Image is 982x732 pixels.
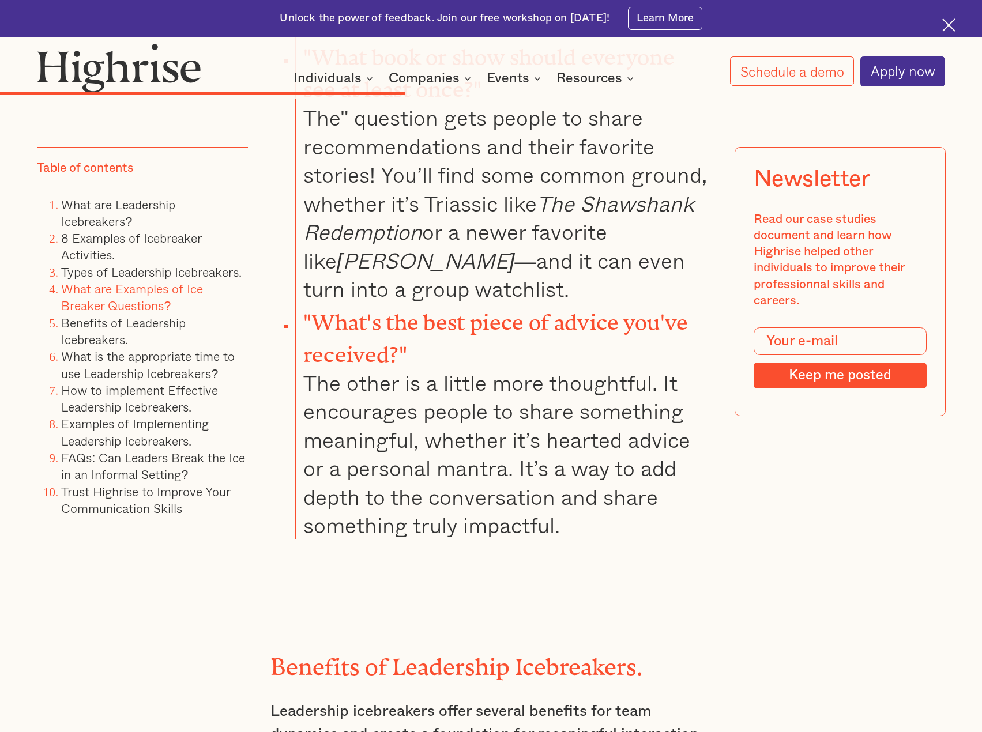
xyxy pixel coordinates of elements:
div: Individuals [294,71,377,85]
em: [PERSON_NAME] [337,244,514,277]
div: Companies [389,71,475,85]
input: Your e-mail [753,327,926,355]
div: Resources [556,71,637,85]
a: Types of Leadership Icebreakers. [61,262,242,281]
div: Read our case studies document and learn how Highrise helped other individuals to improve their p... [753,212,926,310]
a: What are Leadership Icebreakers? [61,195,175,231]
a: Schedule a demo [730,56,855,86]
img: Cross icon [942,18,955,32]
a: FAQs: Can Leaders Break the Ice in an Informal Setting? [61,448,245,484]
form: Modal Form [753,327,926,388]
a: How to implement Effective Leadership Icebreakers. [61,380,218,416]
input: Keep me posted [753,363,926,388]
li: The other is a little more thoughtful. It encourages people to share something meaningful, whethe... [295,303,712,539]
div: Resources [556,71,622,85]
a: Benefits of Leadership Icebreakers. [61,313,186,349]
a: Trust Highrise to Improve Your Communication Skills [61,482,230,518]
div: Events [487,71,529,85]
a: What are Examples of Ice Breaker Questions? [61,279,203,315]
em: The Shawshank Redemption [303,187,694,248]
a: 8 Examples of Icebreaker Activities. [61,228,201,264]
div: Unlock the power of feedback. Join our free workshop on [DATE]! [280,11,609,25]
a: Learn More [628,7,702,31]
div: Table of contents [37,160,134,176]
div: Newsletter [753,166,870,193]
a: Examples of Implementing Leadership Icebreakers. [61,414,209,450]
a: What is the appropriate time to use Leadership Icebreakers? [61,346,235,382]
strong: "What's the best piece of advice you've received?" [303,310,688,357]
p: ‍ [270,576,712,599]
img: Highrise logo [37,43,201,93]
div: Events [487,71,544,85]
div: Individuals [294,71,362,85]
div: Companies [389,71,460,85]
h2: Benefits of Leadership Icebreakers. [270,648,712,674]
li: The" question gets people to share recommendations and their favorite stories! You’ll find some c... [295,38,712,303]
a: Apply now [860,56,946,86]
